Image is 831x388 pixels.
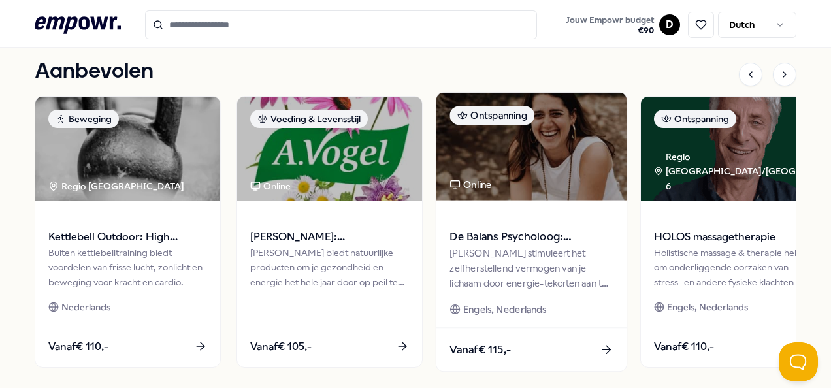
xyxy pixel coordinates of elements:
[561,11,659,39] a: Jouw Empowr budget€90
[463,302,547,317] span: Engels, Nederlands
[449,106,534,125] div: Ontspanning
[48,229,207,246] span: Kettlebell Outdoor: High Intensity Training
[449,229,613,246] span: De Balans Psycholoog: [PERSON_NAME]
[654,338,714,355] span: Vanaf € 110,-
[250,179,291,193] div: Online
[237,97,422,201] img: package image
[35,96,221,368] a: package imageBewegingRegio [GEOGRAPHIC_DATA] Kettlebell Outdoor: High Intensity TrainingBuiten ke...
[654,246,813,289] div: Holistische massage & therapie helpt om onderliggende oorzaken van stress- en andere fysieke klac...
[667,300,748,314] span: Engels, Nederlands
[35,56,154,88] h1: Aanbevolen
[35,97,220,201] img: package image
[48,246,207,289] div: Buiten kettlebelltraining biedt voordelen van frisse lucht, zonlicht en beweging voor kracht en c...
[145,10,537,39] input: Search for products, categories or subcategories
[61,300,110,314] span: Nederlands
[659,14,680,35] button: D
[654,229,813,246] span: HOLOS massagetherapie
[654,110,736,128] div: Ontspanning
[48,110,119,128] div: Beweging
[48,179,186,193] div: Regio [GEOGRAPHIC_DATA]
[436,92,628,372] a: package imageOntspanningOnlineDe Balans Psycholoog: [PERSON_NAME][PERSON_NAME] stimuleert het zel...
[250,110,368,128] div: Voeding & Levensstijl
[640,96,826,368] a: package imageOntspanningRegio [GEOGRAPHIC_DATA]/[GEOGRAPHIC_DATA] + 6HOLOS massagetherapieHolisti...
[236,96,423,368] a: package imageVoeding & LevensstijlOnline[PERSON_NAME]: Supplementen[PERSON_NAME] biedt natuurlijk...
[449,246,613,291] div: [PERSON_NAME] stimuleert het zelfherstellend vermogen van je lichaam door energie-tekorten aan te...
[566,15,654,25] span: Jouw Empowr budget
[449,177,491,192] div: Online
[449,341,511,358] span: Vanaf € 115,-
[250,229,409,246] span: [PERSON_NAME]: Supplementen
[566,25,654,36] span: € 90
[250,246,409,289] div: [PERSON_NAME] biedt natuurlijke producten om je gezondheid en energie het hele jaar door op peil ...
[779,342,818,381] iframe: Help Scout Beacon - Open
[563,12,657,39] button: Jouw Empowr budget€90
[48,338,108,355] span: Vanaf € 110,-
[641,97,826,201] img: package image
[436,93,627,201] img: package image
[250,338,312,355] span: Vanaf € 105,-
